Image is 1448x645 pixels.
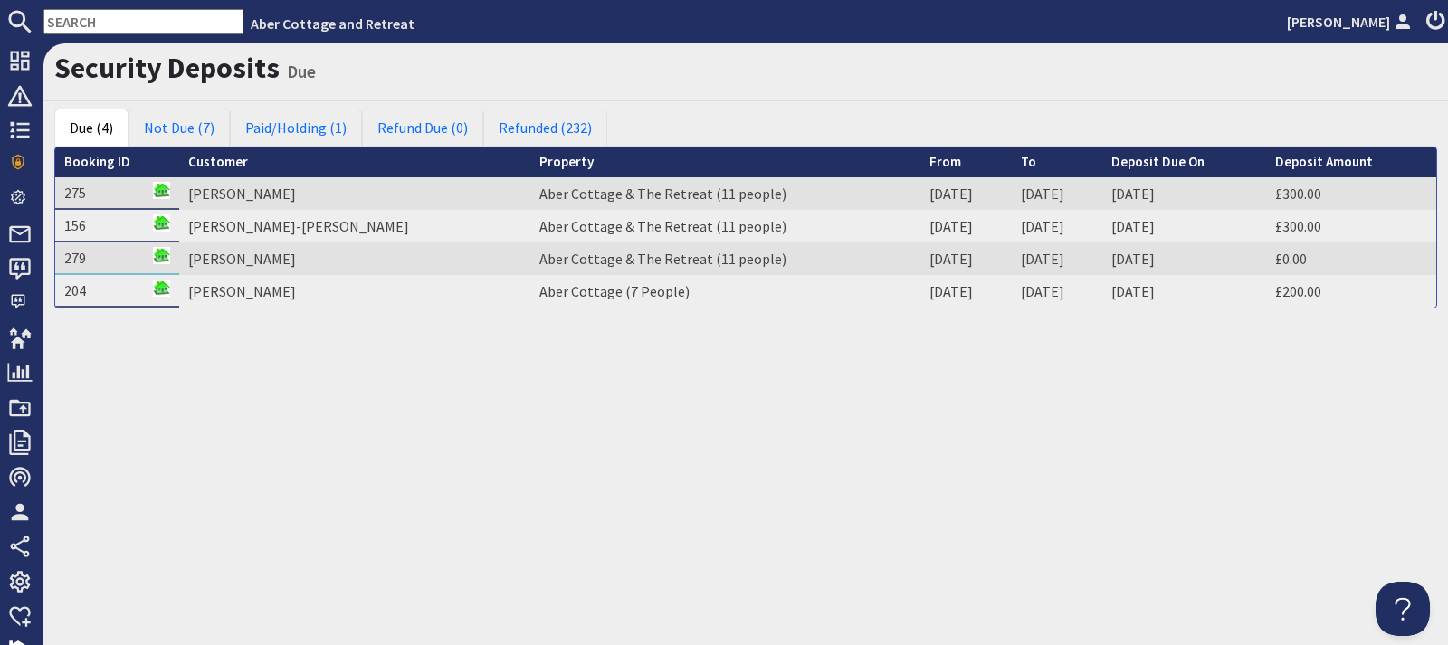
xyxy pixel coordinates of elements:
[1287,11,1415,33] a: [PERSON_NAME]
[54,109,129,147] a: Due (4)
[129,109,230,147] a: Not Due (7)
[64,184,86,202] a: 275Referer: Aber Cottage and Retreat
[1111,250,1155,268] a: [DATE]
[1275,250,1307,268] a: £0.00
[530,147,920,177] th: Property
[251,14,414,33] a: Aber Cottage and Retreat
[54,50,280,86] a: Security Deposits
[929,185,973,203] a: [DATE]
[188,282,296,300] a: [PERSON_NAME]
[1012,147,1102,177] th: To
[1102,147,1266,177] th: Deposit Due On
[1021,250,1064,268] a: [DATE]
[539,282,690,300] a: Aber Cottage (7 People)
[153,214,170,232] img: Referer: Aber Cottage and Retreat
[362,109,483,147] a: Refund Due (0)
[153,280,170,297] img: Referer: Aber Cottage and Retreat
[1376,582,1430,636] iframe: Toggle Customer Support
[929,250,973,268] a: [DATE]
[1266,147,1436,177] th: Deposit Amount
[1111,217,1155,235] a: [DATE]
[1021,185,1064,203] a: [DATE]
[1111,282,1155,300] a: [DATE]
[188,250,296,268] a: [PERSON_NAME]
[64,216,86,234] a: 156Referer: Aber Cottage and Retreat
[188,217,409,235] a: [PERSON_NAME]-[PERSON_NAME]
[539,217,786,235] a: Aber Cottage & The Retreat (11 people)
[920,147,1011,177] th: From
[1275,185,1321,203] a: £300.00
[539,185,786,203] a: Aber Cottage & The Retreat (11 people)
[153,182,170,199] img: Referer: Aber Cottage and Retreat
[539,250,786,268] a: Aber Cottage & The Retreat (11 people)
[929,282,973,300] a: [DATE]
[929,217,973,235] a: [DATE]
[153,247,170,264] img: Referer: Aber Cottage and Retreat
[483,109,607,147] a: Refunded (232)
[188,185,296,203] a: [PERSON_NAME]
[1275,217,1321,235] a: £300.00
[64,249,86,267] a: 279Referer: Aber Cottage and Retreat
[1275,282,1321,300] a: £200.00
[64,281,86,299] a: 204Referer: Aber Cottage and Retreat
[1111,185,1155,203] a: [DATE]
[280,61,316,82] small: Due
[179,147,530,177] th: Customer
[230,109,362,147] a: Paid/Holding (1)
[1021,217,1064,235] a: [DATE]
[55,147,179,177] th: Booking ID
[1021,282,1064,300] a: [DATE]
[43,9,243,34] input: SEARCH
